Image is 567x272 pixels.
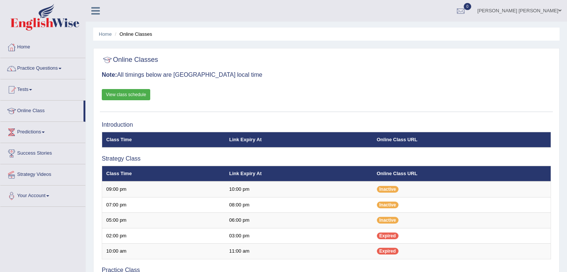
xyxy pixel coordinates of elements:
[225,181,373,197] td: 10:00 pm
[0,79,85,98] a: Tests
[0,186,85,204] a: Your Account
[99,31,112,37] a: Home
[225,228,373,244] td: 03:00 pm
[225,166,373,181] th: Link Expiry At
[0,164,85,183] a: Strategy Videos
[102,244,225,259] td: 10:00 am
[0,58,85,77] a: Practice Questions
[102,197,225,213] td: 07:00 pm
[373,166,551,181] th: Online Class URL
[102,228,225,244] td: 02:00 pm
[102,155,551,162] h3: Strategy Class
[0,143,85,162] a: Success Stories
[102,132,225,148] th: Class Time
[377,186,399,193] span: Inactive
[377,233,399,239] span: Expired
[0,101,84,119] a: Online Class
[102,166,225,181] th: Class Time
[113,31,152,38] li: Online Classes
[102,181,225,197] td: 09:00 pm
[464,3,471,10] span: 0
[0,122,85,140] a: Predictions
[225,197,373,213] td: 08:00 pm
[225,132,373,148] th: Link Expiry At
[102,72,117,78] b: Note:
[377,202,399,208] span: Inactive
[102,89,150,100] a: View class schedule
[0,37,85,56] a: Home
[102,121,551,128] h3: Introduction
[377,217,399,224] span: Inactive
[102,54,158,66] h2: Online Classes
[373,132,551,148] th: Online Class URL
[225,213,373,228] td: 06:00 pm
[102,213,225,228] td: 05:00 pm
[377,248,399,254] span: Expired
[102,72,551,78] h3: All timings below are [GEOGRAPHIC_DATA] local time
[225,244,373,259] td: 11:00 am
